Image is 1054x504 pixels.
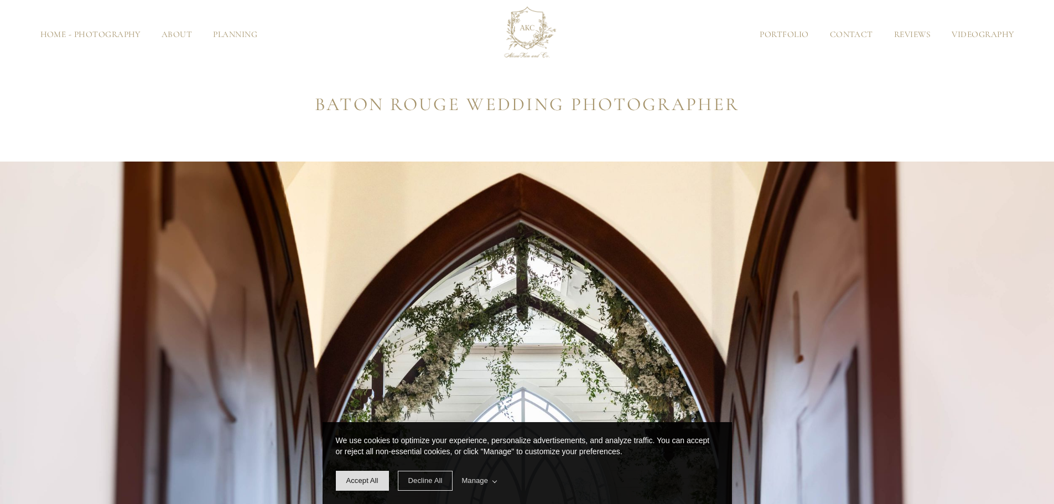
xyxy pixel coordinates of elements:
a: About [151,30,203,39]
div: cookieconsent [323,422,732,504]
a: Contact [819,30,884,39]
span: Accept All [346,476,378,485]
span: deny cookie message [398,471,453,491]
a: Planning [203,30,268,39]
a: Home - Photography [30,30,151,39]
a: Reviews [884,30,941,39]
span: Manage [461,475,496,486]
span: Decline All [408,476,443,485]
span: We use cookies to optimize your experience, personalize advertisements, and analyze traffic. You ... [336,436,710,456]
span: allow cookie message [336,471,389,491]
a: Portfolio [749,30,819,39]
h1: BAton Rouge WEdding Photographer [202,90,853,119]
a: Videography [941,30,1024,39]
img: AlesiaKim and Co. [497,4,558,65]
